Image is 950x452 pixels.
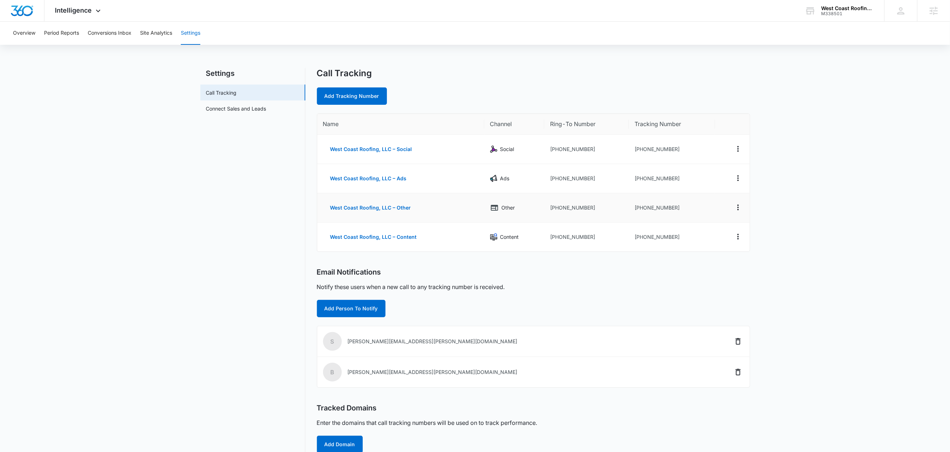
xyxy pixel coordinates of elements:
[500,233,519,241] p: Content
[484,114,544,135] th: Channel
[317,326,706,357] td: [PERSON_NAME][EMAIL_ADDRESS][PERSON_NAME][DOMAIN_NAME]
[732,202,744,213] button: Actions
[629,135,715,164] td: [PHONE_NUMBER]
[55,7,92,14] span: Intelligence
[13,22,35,45] button: Overview
[317,68,372,79] h1: Call Tracking
[544,193,629,223] td: [PHONE_NUMBER]
[732,172,744,184] button: Actions
[181,22,200,45] button: Settings
[732,366,744,378] button: Delete
[317,283,505,291] p: Notify these users when a new call to any tracking number is received.
[629,223,715,251] td: [PHONE_NUMBER]
[732,143,744,155] button: Actions
[323,199,418,216] button: West Coast Roofing, LLC – Other
[500,175,510,182] p: Ads
[88,22,131,45] button: Conversions Inbox
[500,145,514,153] p: Social
[544,164,629,193] td: [PHONE_NUMBER]
[200,68,305,79] h2: Settings
[317,300,385,317] button: Add Person To Notify
[629,193,715,223] td: [PHONE_NUMBER]
[323,170,414,187] button: West Coast Roofing, LLC – Ads
[490,233,497,241] img: Content
[317,357,706,387] td: [PERSON_NAME][EMAIL_ADDRESS][PERSON_NAME][DOMAIN_NAME]
[317,87,387,105] a: Add Tracking Number
[502,204,515,212] p: Other
[732,336,744,347] button: Delete
[544,135,629,164] td: [PHONE_NUMBER]
[206,89,237,96] a: Call Tracking
[732,231,744,242] button: Actions
[323,363,342,382] span: b
[629,114,715,135] th: Tracking Number
[490,146,497,153] img: Social
[629,164,715,193] td: [PHONE_NUMBER]
[317,404,377,413] h2: Tracked Domains
[544,114,629,135] th: Ring-To Number
[821,5,874,11] div: account name
[323,228,424,246] button: West Coast Roofing, LLC – Content
[44,22,79,45] button: Period Reports
[544,223,629,251] td: [PHONE_NUMBER]
[490,175,497,182] img: Ads
[323,141,419,158] button: West Coast Roofing, LLC – Social
[206,105,266,112] a: Connect Sales and Leads
[323,332,342,351] span: s
[317,268,381,277] h2: Email Notifications
[821,11,874,16] div: account id
[317,114,484,135] th: Name
[317,418,537,427] p: Enter the domains that call tracking numbers will be used on to track performance.
[140,22,172,45] button: Site Analytics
